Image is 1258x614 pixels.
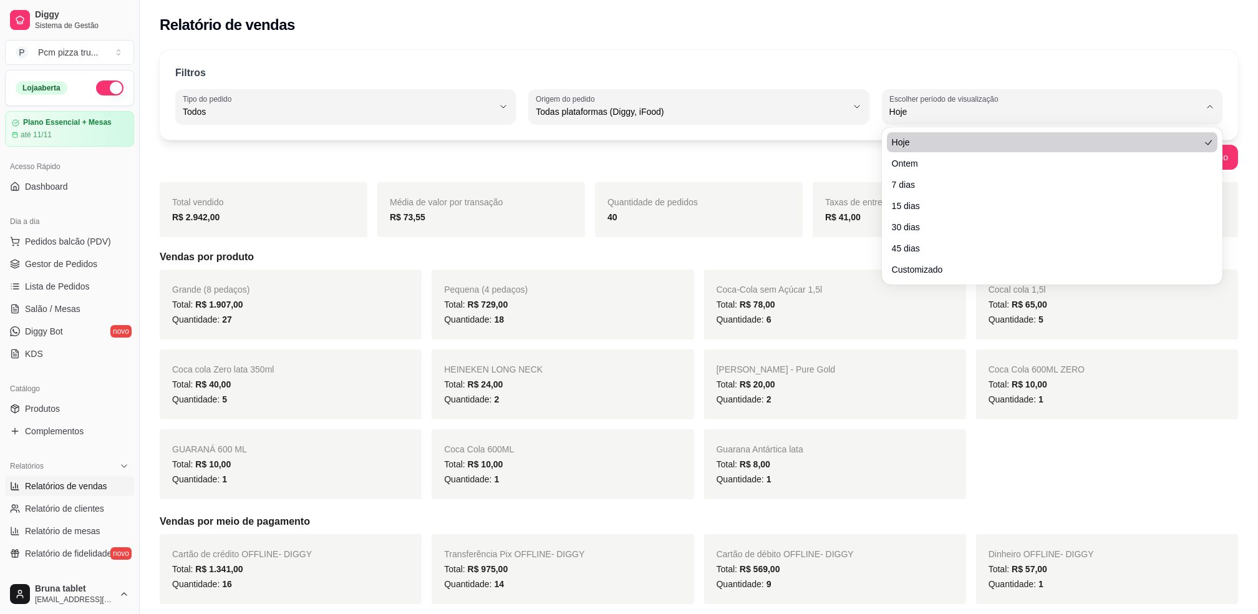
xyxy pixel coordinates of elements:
h2: Relatório de vendas [160,15,295,35]
label: Tipo do pedido [183,94,236,104]
span: R$ 78,00 [740,300,775,309]
span: R$ 24,00 [468,379,503,389]
span: Hoje [892,136,1200,149]
span: 16 [222,579,232,589]
span: R$ 10,00 [468,459,503,469]
span: Grande (8 pedaços) [172,285,250,295]
strong: R$ 2.942,00 [172,212,220,222]
span: Transferência Pix OFFLINE - DIGGY [444,549,584,559]
span: Quantidade: [172,474,227,484]
span: R$ 1.341,00 [195,564,243,574]
span: Cartão de crédito OFFLINE - DIGGY [172,549,312,559]
span: P [16,46,28,59]
div: Dia a dia [5,212,134,231]
span: [EMAIL_ADDRESS][DOMAIN_NAME] [35,595,114,605]
span: Quantidade: [444,474,499,484]
div: Catálogo [5,379,134,399]
span: Quantidade: [717,394,772,404]
span: Média de valor por transação [390,197,503,207]
span: R$ 1.907,00 [195,300,243,309]
span: 27 [222,314,232,324]
span: 1 [1038,579,1043,589]
span: Total vendido [172,197,224,207]
span: R$ 729,00 [468,300,508,309]
span: Total: [172,459,231,469]
span: R$ 40,00 [195,379,231,389]
span: 1 [222,474,227,484]
span: R$ 20,00 [740,379,775,389]
span: Customizado [892,263,1200,276]
label: Escolher período de visualização [889,94,1002,104]
div: Acesso Rápido [5,157,134,177]
span: R$ 65,00 [1012,300,1047,309]
span: 45 dias [892,242,1200,255]
span: Total: [989,300,1047,309]
span: Quantidade: [444,314,504,324]
span: GUARANÁ 600 ML [172,444,247,454]
span: Pedidos balcão (PDV) [25,235,111,248]
span: Quantidade: [444,394,499,404]
span: KDS [25,348,43,360]
span: 30 dias [892,221,1200,233]
strong: R$ 73,55 [390,212,425,222]
span: Quantidade: [989,394,1043,404]
span: Quantidade: [989,579,1043,589]
article: até 11/11 [21,130,52,140]
span: Quantidade: [717,579,772,589]
span: Bruna tablet [35,583,114,595]
span: Relatório de clientes [25,502,104,515]
span: 14 [494,579,504,589]
span: 2 [494,394,499,404]
span: 9 [767,579,772,589]
span: Total: [717,300,775,309]
span: Quantidade: [172,314,232,324]
span: Coca cola Zero lata 350ml [172,364,274,374]
span: Diggy [35,9,129,21]
span: R$ 10,00 [195,459,231,469]
span: Todas plataformas (Diggy, iFood) [536,105,846,118]
span: Cocal cola 1,5l [989,285,1046,295]
span: 1 [767,474,772,484]
span: 1 [494,474,499,484]
span: Lista de Pedidos [25,280,90,293]
span: Taxas de entrega [825,197,892,207]
span: Dashboard [25,180,68,193]
span: Quantidade: [172,394,227,404]
span: Total: [989,379,1047,389]
span: Gestor de Pedidos [25,258,97,270]
span: 5 [1038,314,1043,324]
h5: Vendas por produto [160,250,1238,265]
strong: 40 [607,212,617,222]
button: Alterar Status [96,80,123,95]
span: Total: [444,379,503,389]
span: Relatório de mesas [25,525,100,537]
span: R$ 10,00 [1012,379,1047,389]
span: Quantidade: [989,314,1043,324]
span: 7 dias [892,178,1200,191]
span: 1 [1038,394,1043,404]
span: Total: [989,564,1047,574]
span: R$ 975,00 [468,564,508,574]
h5: Vendas por meio de pagamento [160,514,1238,529]
span: Total: [444,459,503,469]
span: Quantidade de pedidos [607,197,698,207]
span: Total: [717,379,775,389]
span: R$ 569,00 [740,564,780,574]
div: Pcm pizza tru ... [38,46,98,59]
span: Relatórios de vendas [25,480,107,492]
div: Loja aberta [16,81,67,95]
span: Quantidade: [172,579,232,589]
span: 2 [767,394,772,404]
span: 6 [767,314,772,324]
span: Guarana Antártica lata [717,444,803,454]
span: Quantidade: [444,579,504,589]
strong: R$ 41,00 [825,212,861,222]
p: Filtros [175,66,206,80]
span: Relatório de fidelidade [25,547,112,560]
span: Coca-Cola sem Açúcar 1,5l [717,285,823,295]
span: Total: [172,564,243,574]
span: HEINEKEN LONG NECK [444,364,543,374]
span: Quantidade: [717,314,772,324]
span: Diggy Bot [25,325,63,338]
span: R$ 8,00 [740,459,770,469]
